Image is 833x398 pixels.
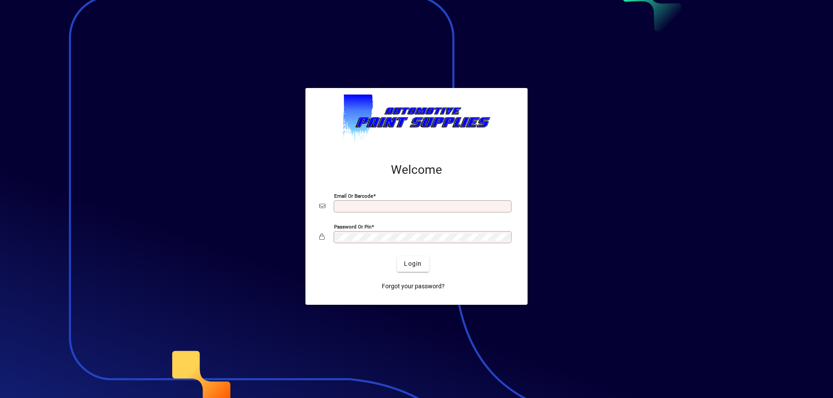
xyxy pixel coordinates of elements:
[404,259,422,268] span: Login
[382,282,445,291] span: Forgot your password?
[397,256,429,272] button: Login
[334,192,373,199] mat-label: Email or Barcode
[319,163,514,177] h2: Welcome
[334,223,371,229] mat-label: Password or Pin
[378,279,448,294] a: Forgot your password?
